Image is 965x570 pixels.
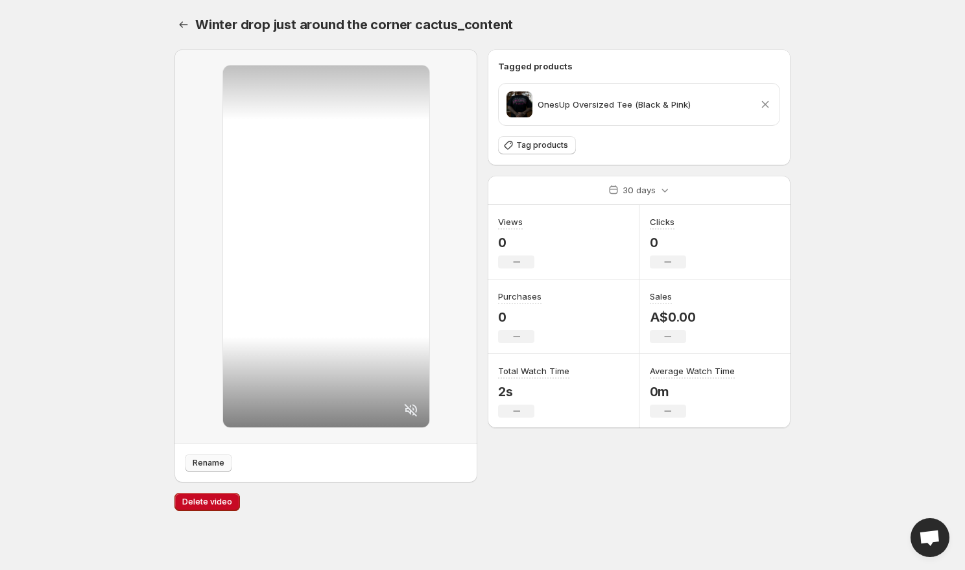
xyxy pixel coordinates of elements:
span: Winter drop just around the corner cactus_content [195,17,513,32]
h3: Clicks [650,215,674,228]
button: Tag products [498,136,576,154]
p: 0 [650,235,686,250]
p: 30 days [623,184,656,196]
button: Settings [174,16,193,34]
p: 0 [498,235,534,250]
img: Black choker necklace [506,91,532,117]
p: 0 [498,309,542,325]
h6: Tagged products [498,60,780,73]
p: A$0.00 [650,309,696,325]
h3: Purchases [498,290,542,303]
p: 2s [498,384,569,399]
p: 0m [650,384,735,399]
h3: Views [498,215,523,228]
h3: Total Watch Time [498,364,569,377]
span: Delete video [182,497,232,507]
h3: Average Watch Time [650,364,735,377]
p: OnesUp Oversized Tee (Black & Pink) [538,98,691,111]
div: Open chat [911,518,949,557]
span: Tag products [516,140,568,150]
span: Rename [193,458,224,468]
button: Rename [185,454,232,472]
h3: Sales [650,290,672,303]
button: Delete video [174,493,240,511]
